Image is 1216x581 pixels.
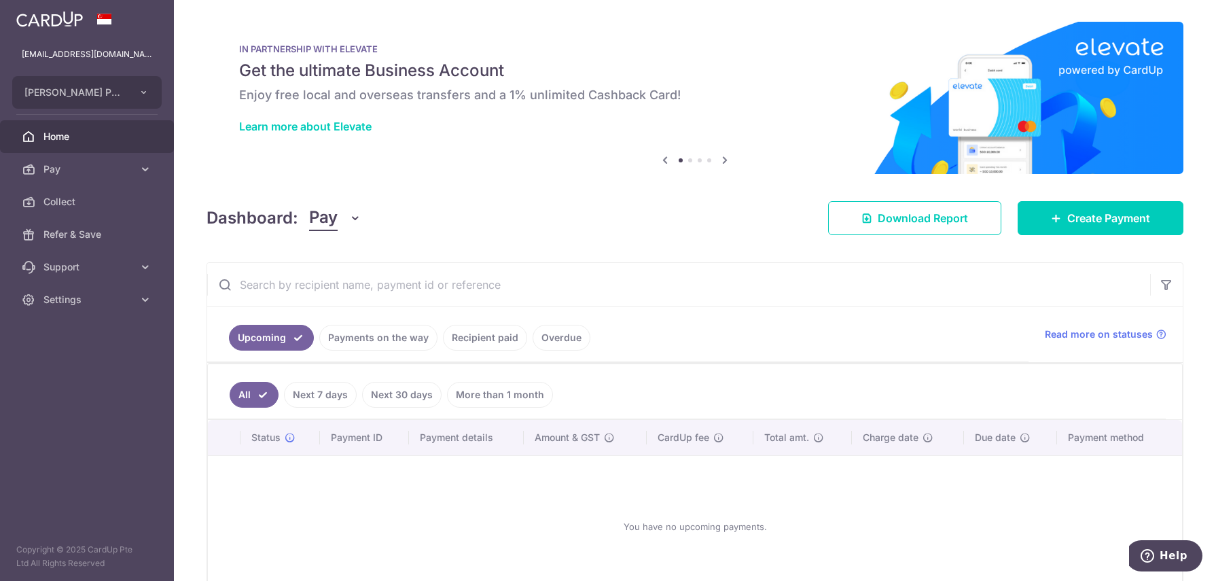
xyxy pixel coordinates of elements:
a: Payments on the way [319,325,437,351]
span: Pay [309,205,338,231]
span: Support [43,260,133,274]
span: Total amt. [764,431,809,444]
span: [PERSON_NAME] PTE. LTD. [24,86,125,99]
button: Pay [309,205,361,231]
a: Next 7 days [284,382,357,408]
span: Download Report [878,210,968,226]
span: Collect [43,195,133,209]
img: CardUp [16,11,83,27]
p: [EMAIL_ADDRESS][DOMAIN_NAME] [22,48,152,61]
span: Create Payment [1067,210,1150,226]
span: Charge date [863,431,918,444]
iframe: Opens a widget where you can find more information [1129,540,1202,574]
h6: Enjoy free local and overseas transfers and a 1% unlimited Cashback Card! [239,87,1151,103]
a: More than 1 month [447,382,553,408]
span: Settings [43,293,133,306]
h4: Dashboard: [207,206,298,230]
p: IN PARTNERSHIP WITH ELEVATE [239,43,1151,54]
button: [PERSON_NAME] PTE. LTD. [12,76,162,109]
a: Recipient paid [443,325,527,351]
span: Status [251,431,281,444]
span: Due date [975,431,1016,444]
a: Next 30 days [362,382,442,408]
a: Learn more about Elevate [239,120,372,133]
a: Overdue [533,325,590,351]
a: Upcoming [229,325,314,351]
input: Search by recipient name, payment id or reference [207,263,1150,306]
a: Create Payment [1018,201,1183,235]
span: Amount & GST [535,431,600,444]
th: Payment method [1057,420,1182,455]
a: Read more on statuses [1045,328,1166,341]
span: Pay [43,162,133,176]
span: CardUp fee [658,431,709,444]
h5: Get the ultimate Business Account [239,60,1151,82]
span: Home [43,130,133,143]
img: Renovation banner [207,22,1183,174]
span: Read more on statuses [1045,328,1153,341]
span: Refer & Save [43,228,133,241]
th: Payment ID [320,420,408,455]
a: Download Report [828,201,1001,235]
a: All [230,382,279,408]
th: Payment details [409,420,524,455]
